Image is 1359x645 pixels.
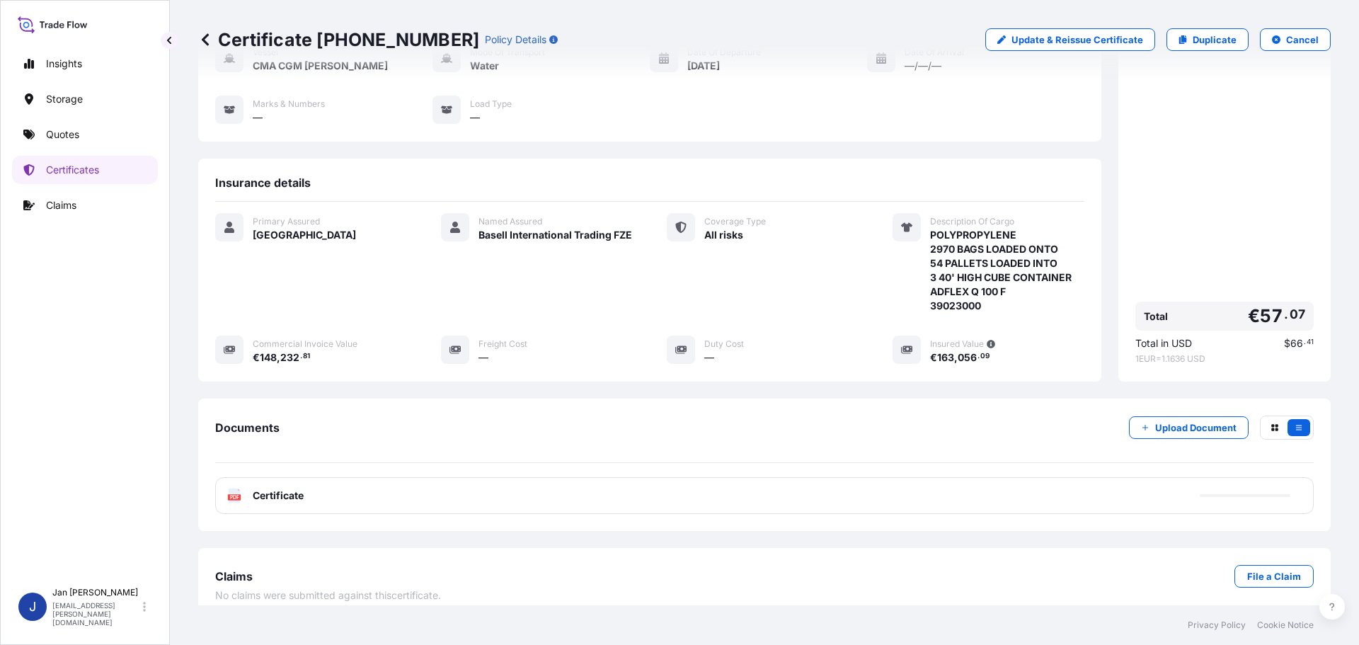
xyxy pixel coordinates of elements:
text: PDF [230,495,239,500]
span: — [704,350,714,365]
p: Upload Document [1155,421,1237,435]
span: € [1248,307,1260,325]
a: File a Claim [1234,565,1314,588]
span: 09 [980,354,990,359]
a: Certificates [12,156,158,184]
span: 81 [303,354,310,359]
p: File a Claim [1247,569,1301,583]
span: . [1284,310,1288,319]
span: — [478,350,488,365]
p: Duplicate [1193,33,1237,47]
a: Claims [12,191,158,219]
span: Total in USD [1135,336,1192,350]
p: Certificates [46,163,99,177]
span: € [253,353,260,363]
p: Quotes [46,127,79,142]
a: Cookie Notice [1257,620,1314,631]
span: 1 EUR = 1.1636 USD [1135,353,1314,365]
span: No claims were submitted against this certificate . [215,588,441,603]
span: . [977,354,980,359]
p: Claims [46,198,76,212]
button: Cancel [1260,28,1331,51]
button: Upload Document [1129,416,1249,439]
span: Description Of Cargo [930,216,1014,227]
span: 056 [958,353,977,363]
span: Insured Value [930,338,984,350]
span: Freight Cost [478,338,527,350]
span: 07 [1290,310,1305,319]
span: Documents [215,421,280,435]
a: Quotes [12,120,158,149]
span: Duty Cost [704,338,744,350]
span: 232 [280,353,299,363]
span: Certificate [253,489,304,503]
span: Primary Assured [253,216,320,227]
span: 57 [1260,307,1282,325]
span: Insurance details [215,176,311,190]
span: Commercial Invoice Value [253,338,357,350]
span: 66 [1290,338,1303,348]
a: Duplicate [1166,28,1249,51]
span: . [300,354,302,359]
a: Storage [12,85,158,113]
p: Storage [46,92,83,106]
a: Update & Reissue Certificate [985,28,1155,51]
span: [GEOGRAPHIC_DATA] [253,228,356,242]
span: Claims [215,569,253,583]
span: , [277,353,280,363]
span: — [470,110,480,125]
span: 148 [260,353,277,363]
span: 41 [1307,340,1314,345]
span: All risks [704,228,743,242]
span: 163 [937,353,954,363]
span: Load Type [470,98,512,110]
span: € [930,353,937,363]
p: Policy Details [485,33,546,47]
a: Privacy Policy [1188,620,1246,631]
p: Cancel [1286,33,1319,47]
p: Update & Reissue Certificate [1011,33,1143,47]
span: . [1304,340,1306,345]
span: — [253,110,263,125]
p: Certificate [PHONE_NUMBER] [198,28,479,51]
span: J [29,600,36,614]
span: Coverage Type [704,216,766,227]
span: Named Assured [478,216,542,227]
a: Insights [12,50,158,78]
span: , [954,353,958,363]
span: POLYPROPYLENE 2970 BAGS LOADED ONTO 54 PALLETS LOADED INTO 3 40' HIGH CUBE CONTAINER ADFLEX Q 100... [930,228,1072,313]
span: $ [1284,338,1290,348]
p: [EMAIL_ADDRESS][PERSON_NAME][DOMAIN_NAME] [52,601,140,627]
p: Jan [PERSON_NAME] [52,587,140,598]
span: Total [1144,309,1168,324]
span: Marks & Numbers [253,98,325,110]
span: Basell International Trading FZE [478,228,632,242]
p: Insights [46,57,82,71]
